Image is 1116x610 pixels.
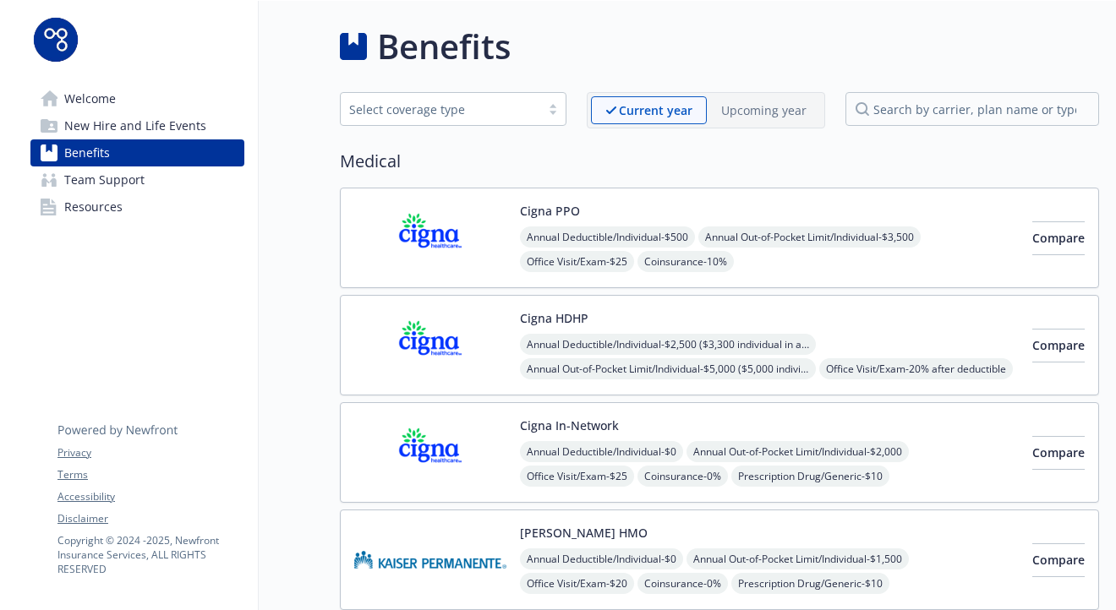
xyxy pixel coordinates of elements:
span: Office Visit/Exam - $25 [520,466,634,487]
button: Cigna In-Network [520,417,619,434]
button: Compare [1032,329,1085,362]
span: Resources [64,193,123,221]
span: Annual Out-of-Pocket Limit/Individual - $5,000 ($5,000 individual in a family) [520,358,816,379]
button: Compare [1032,543,1085,577]
img: Kaiser Permanente Insurance Company carrier logo [354,524,506,596]
a: Welcome [30,85,244,112]
a: Terms [57,467,243,482]
a: New Hire and Life Events [30,112,244,139]
span: Annual Deductible/Individual - $2,500 ($3,300 individual in a family) [520,334,816,355]
p: Current year [619,101,692,119]
img: CIGNA carrier logo [354,309,506,381]
span: Team Support [64,166,145,193]
button: Compare [1032,436,1085,470]
span: Annual Deductible/Individual - $0 [520,441,683,462]
div: Select coverage type [349,101,532,118]
a: Team Support [30,166,244,193]
h2: Medical [340,149,1099,174]
a: Disclaimer [57,511,243,526]
span: Coinsurance - 0% [637,573,728,594]
span: Office Visit/Exam - 20% after deductible [819,358,1013,379]
p: Upcoming year [721,101,807,119]
span: Annual Out-of-Pocket Limit/Individual - $2,000 [687,441,909,462]
span: Office Visit/Exam - $25 [520,251,634,272]
a: Accessibility [57,489,243,504]
span: Annual Deductible/Individual - $0 [520,548,683,569]
img: CIGNA carrier logo [354,202,506,274]
span: Prescription Drug/Generic - $10 [731,466,889,487]
button: Compare [1032,221,1085,255]
span: Compare [1032,444,1085,460]
input: search by carrier, plan name or type [845,92,1099,126]
span: Welcome [64,85,116,112]
span: Annual Deductible/Individual - $500 [520,226,695,248]
button: Cigna HDHP [520,309,588,327]
a: Benefits [30,139,244,166]
img: CIGNA carrier logo [354,417,506,488]
span: Office Visit/Exam - $20 [520,573,634,594]
p: Copyright © 2024 - 2025 , Newfront Insurance Services, ALL RIGHTS RESERVED [57,533,243,576]
span: Compare [1032,230,1085,246]
span: Annual Out-of-Pocket Limit/Individual - $3,500 [698,226,921,248]
span: Compare [1032,337,1085,353]
span: Coinsurance - 0% [637,466,728,487]
span: Coinsurance - 10% [637,251,734,272]
span: Compare [1032,552,1085,568]
button: Cigna PPO [520,202,580,220]
span: New Hire and Life Events [64,112,206,139]
h1: Benefits [377,21,511,72]
button: [PERSON_NAME] HMO [520,524,648,542]
a: Resources [30,193,244,221]
span: Benefits [64,139,110,166]
span: Prescription Drug/Generic - $10 [731,573,889,594]
span: Annual Out-of-Pocket Limit/Individual - $1,500 [687,548,909,569]
a: Privacy [57,445,243,460]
